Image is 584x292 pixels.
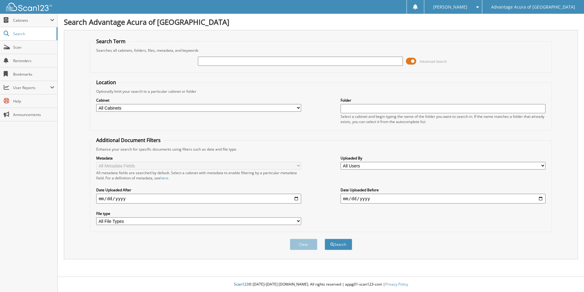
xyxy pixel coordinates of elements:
span: Search [13,31,53,36]
label: Date Uploaded After [96,187,301,193]
legend: Additional Document Filters [93,137,164,144]
div: Searches all cabinets, folders, files, metadata, and keywords [93,48,549,53]
label: File type [96,211,301,216]
legend: Location [93,79,119,86]
div: Optionally limit your search to a particular cabinet or folder [93,89,549,94]
h1: Search Advantage Acura of [GEOGRAPHIC_DATA] [64,17,578,27]
label: Uploaded By [341,155,546,161]
button: Search [325,239,352,250]
label: Cabinet [96,98,301,103]
span: Reminders [13,58,54,63]
input: end [341,194,546,204]
a: here [160,175,168,181]
span: User Reports [13,85,50,90]
span: Bookmarks [13,72,54,77]
label: Folder [341,98,546,103]
label: Date Uploaded Before [341,187,546,193]
span: Help [13,99,54,104]
div: © [DATE]-[DATE] [DOMAIN_NAME]. All rights reserved | appg01-scan123-com | [58,277,584,292]
span: Announcements [13,112,54,117]
a: Privacy Policy [385,282,408,287]
span: Scan [13,45,54,50]
span: [PERSON_NAME] [433,5,467,9]
div: Select a cabinet and begin typing the name of the folder you want to search in. If the name match... [341,114,546,124]
span: Advanced Search [420,59,447,64]
img: scan123-logo-white.svg [6,3,52,11]
span: Cabinets [13,18,50,23]
div: Enhance your search for specific documents using filters such as date and file type. [93,147,549,152]
span: Advantage Acura of [GEOGRAPHIC_DATA] [491,5,575,9]
legend: Search Term [93,38,129,45]
label: Metadata [96,155,301,161]
button: Clear [290,239,317,250]
input: start [96,194,301,204]
div: All metadata fields are searched by default. Select a cabinet with metadata to enable filtering b... [96,170,301,181]
span: Scan123 [234,282,249,287]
